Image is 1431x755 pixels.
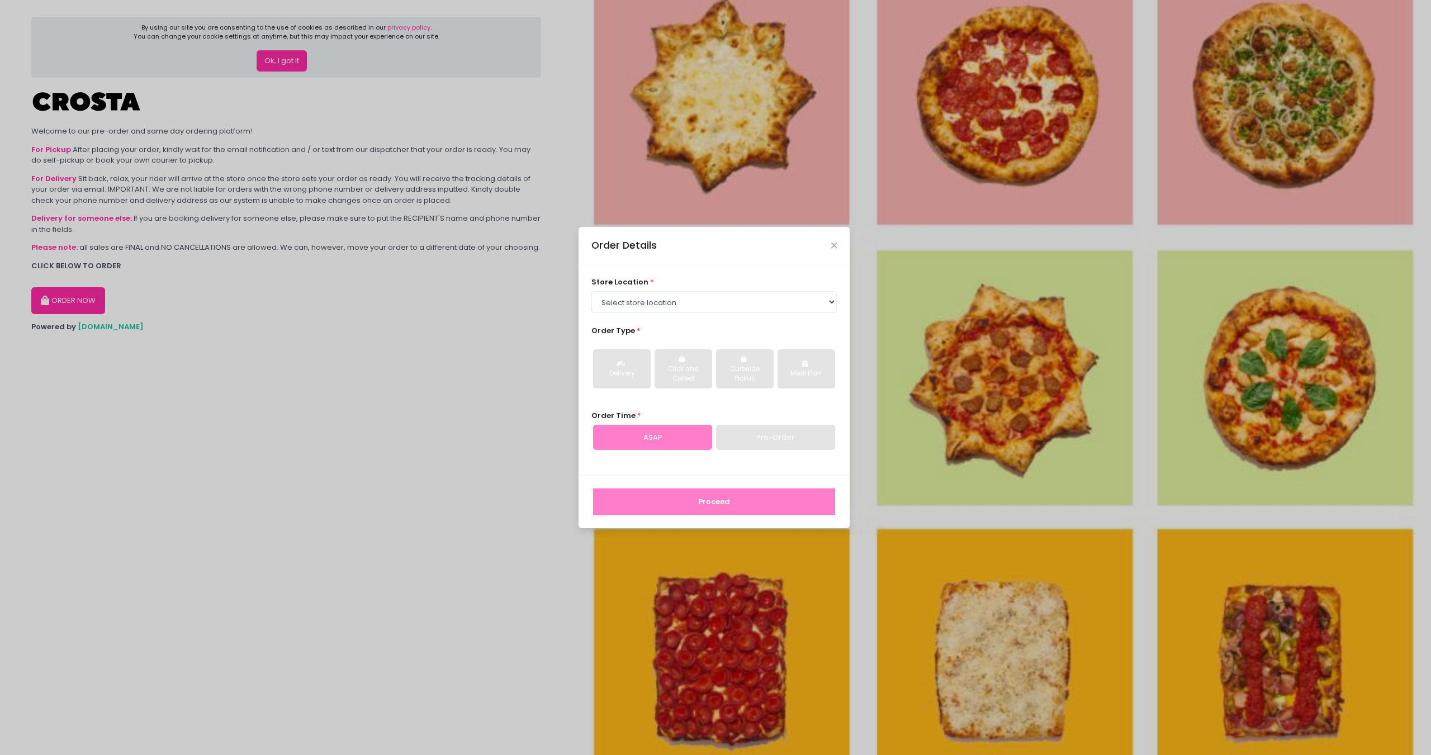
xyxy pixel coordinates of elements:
[785,369,827,379] div: Meal Plan
[778,349,835,388] button: Meal Plan
[655,349,712,388] button: Click and Collect
[601,369,643,379] div: Delivery
[724,364,766,384] div: Curbside Pickup
[716,349,774,388] button: Curbside Pickup
[591,325,635,336] span: Order Type
[591,410,636,421] span: Order Time
[662,364,704,384] div: Click and Collect
[591,238,657,253] div: Order Details
[591,277,648,287] span: store location
[593,488,835,515] button: Proceed
[593,349,651,388] button: Delivery
[831,243,837,248] button: Close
